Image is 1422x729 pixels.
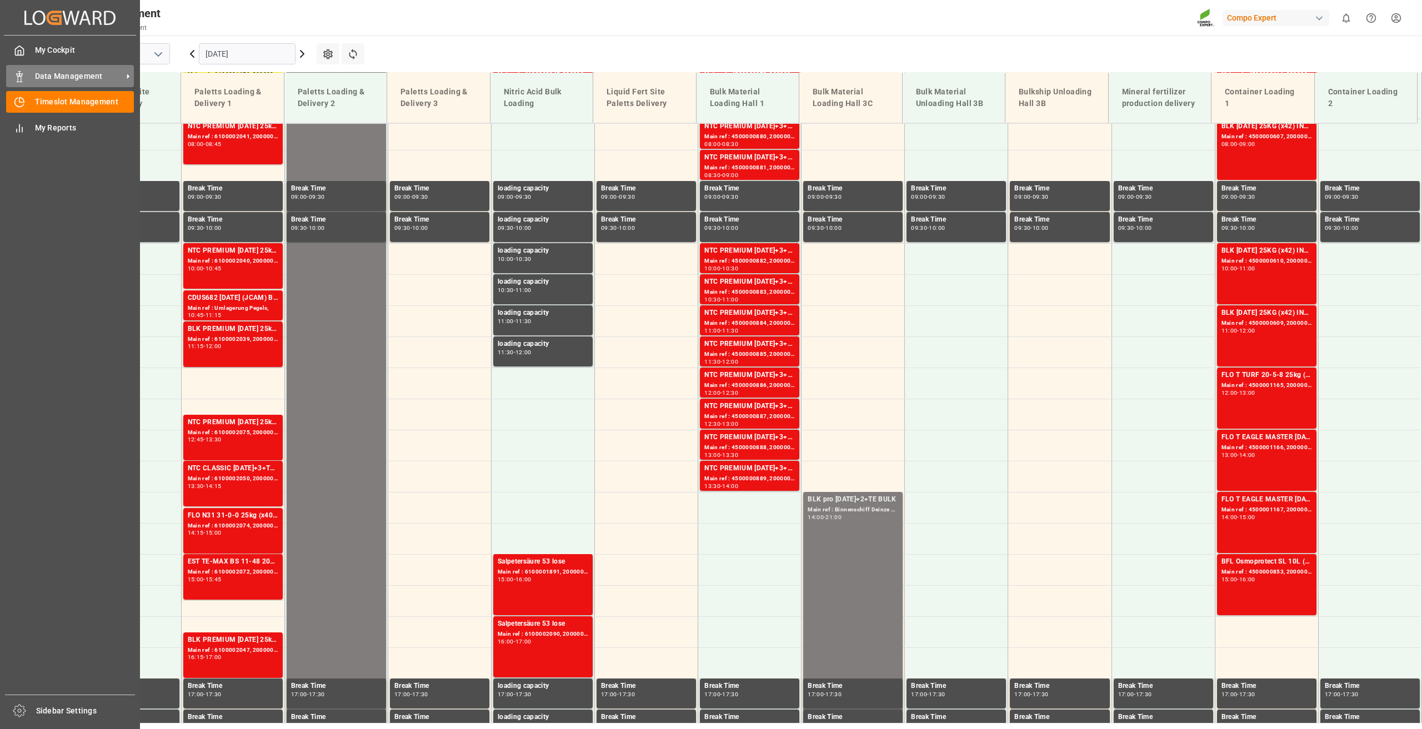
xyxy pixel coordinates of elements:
a: My Reports [6,117,134,138]
div: FLO T EAGLE MASTER [DATE] 25kg (x42) WW [1221,432,1312,443]
div: Main ref : 4500000888, 2000000854 [704,443,795,453]
div: Break Time [291,183,382,194]
div: Break Time [291,214,382,225]
div: 11:00 [1221,328,1238,333]
div: 10:00 [206,225,222,230]
div: NTC PREMIUM [DATE]+3+TE BULK [704,308,795,319]
div: 12:00 [1221,390,1238,395]
div: Bulk Material Loading Hall 1 [705,82,790,114]
div: loading capacity [498,214,588,225]
div: 11:30 [704,359,720,364]
div: Main ref : 6100002075, 2000000225 [188,428,278,438]
div: NTC PREMIUM [DATE]+3+TE BULK [704,432,795,443]
div: loading capacity [498,339,588,350]
div: 10:30 [515,257,532,262]
div: - [203,484,205,489]
div: Paletts Loading & Delivery 3 [396,82,481,114]
div: NTC PREMIUM [DATE]+3+TE BULK [704,401,795,412]
div: - [617,194,619,199]
div: BLK PREMIUM [DATE] 25kg(x40)D,EN,PL,FNLNTC PREMIUM [DATE] 25kg (x40) D,EN,PL [188,635,278,646]
div: 10:00 [1136,225,1152,230]
div: - [307,194,308,199]
div: Break Time [601,214,692,225]
span: Data Management [35,71,123,82]
div: 17:00 [515,639,532,644]
div: 09:30 [1014,225,1030,230]
div: 08:30 [722,142,738,147]
div: 10:00 [309,225,325,230]
div: Break Time [1014,681,1105,692]
div: NTC PREMIUM [DATE] 25kg (x40) D,EN,PL [188,417,278,428]
div: - [203,577,205,582]
div: Break Time [1014,183,1105,194]
div: Main ref : 6100002040, 2000000223 [188,257,278,266]
div: 09:30 [911,225,927,230]
div: 09:00 [911,194,927,199]
div: 11:00 [498,319,514,324]
div: 15:00 [1239,515,1255,520]
div: Break Time [1325,183,1415,194]
div: 09:30 [1239,194,1255,199]
div: Main ref : 6100002090, 2000001595 [498,630,588,639]
div: - [514,288,515,293]
div: 13:00 [704,453,720,457]
div: - [1237,225,1239,230]
div: Main ref : 6100002072, 2000001567 [188,567,278,577]
div: - [514,257,515,262]
div: Break Time [291,681,382,692]
div: 10:00 [1033,225,1049,230]
div: Main ref : 4500000881, 2000000854 [704,163,795,173]
div: NTC PREMIUM [DATE]+3+TE BULK [704,370,795,381]
div: - [720,359,722,364]
div: - [927,225,929,230]
div: 17:00 [291,692,307,697]
div: Main ref : 4500000609, 2000000557 [1221,319,1312,328]
div: 09:00 [1239,142,1255,147]
div: - [720,328,722,333]
div: 09:30 [1221,225,1238,230]
div: Break Time [394,681,485,692]
div: 09:00 [1325,194,1341,199]
div: 10:00 [1343,225,1359,230]
div: 10:00 [825,225,842,230]
div: 16:15 [188,655,204,660]
div: NTC CLASSIC [DATE]+3+TE 600kg BBNTC CLASSIC [DATE] 25kg (x40) DE,EN,PLNTC PREMIUM [DATE] 25kg (x4... [188,463,278,474]
div: - [203,266,205,271]
div: - [1030,225,1032,230]
div: - [1134,194,1135,199]
div: 09:00 [1221,194,1238,199]
div: - [307,692,308,697]
div: 14:15 [206,484,222,489]
div: - [203,655,205,660]
div: Salpetersäure 53 lose [498,556,588,567]
div: Main ref : 4500000885, 2000000854 [704,350,795,359]
div: 09:30 [1325,225,1341,230]
div: Break Time [1118,183,1209,194]
div: - [514,577,515,582]
div: 09:30 [929,194,945,199]
div: Main ref : 6100002074, 2000001301 [188,521,278,531]
div: 17:30 [206,692,222,697]
div: 11:15 [188,344,204,349]
div: Break Time [188,681,278,692]
div: - [824,515,825,520]
div: Break Time [1221,681,1312,692]
div: 10:00 [412,225,428,230]
div: - [1134,225,1135,230]
div: Break Time [188,183,278,194]
div: 14:00 [722,484,738,489]
div: 09:30 [704,225,720,230]
div: 11:15 [206,313,222,318]
div: Break Time [1118,214,1209,225]
div: 15:00 [206,530,222,535]
div: 09:30 [188,225,204,230]
div: loading capacity [498,308,588,319]
div: 10:30 [498,288,514,293]
div: - [203,530,205,535]
span: My Cockpit [35,44,134,56]
div: FLO T EAGLE MASTER [DATE] 25kg (x42) WW [1221,494,1312,505]
div: Break Time [601,183,692,194]
div: - [720,173,722,178]
div: Break Time [704,681,795,692]
div: 09:30 [1343,194,1359,199]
